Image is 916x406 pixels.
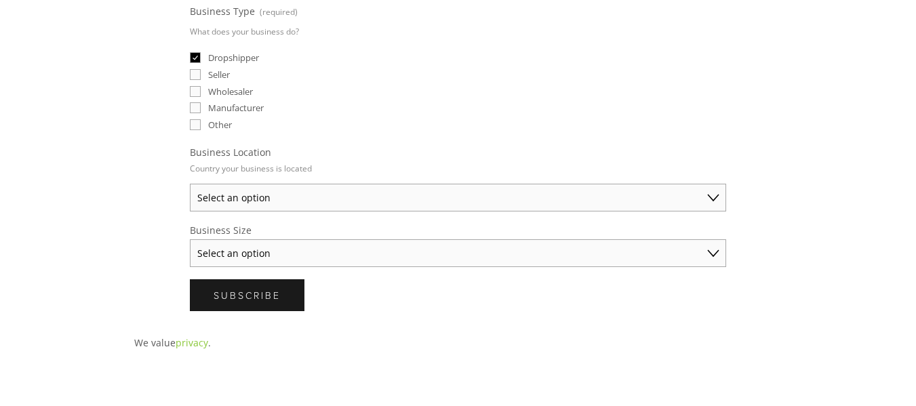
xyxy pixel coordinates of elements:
input: Seller [190,69,201,80]
span: Dropshipper [208,52,259,64]
p: Country your business is located [190,159,312,178]
input: Manufacturer [190,102,201,113]
span: Business Size [190,224,252,237]
span: Other [208,119,232,131]
span: Business Location [190,146,271,159]
span: Manufacturer [208,102,264,114]
span: (required) [260,2,298,22]
select: Business Size [190,239,726,267]
span: Wholesaler [208,85,253,98]
span: Business Type [190,5,255,18]
input: Wholesaler [190,86,201,97]
span: Seller [208,68,230,81]
p: What does your business do? [190,22,299,41]
input: Dropshipper [190,52,201,63]
span: Subscribe [214,289,281,302]
input: Other [190,119,201,130]
button: SubscribeSubscribe [190,279,304,311]
a: privacy [176,336,208,349]
select: Business Location [190,184,726,211]
p: We value . [134,334,782,351]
